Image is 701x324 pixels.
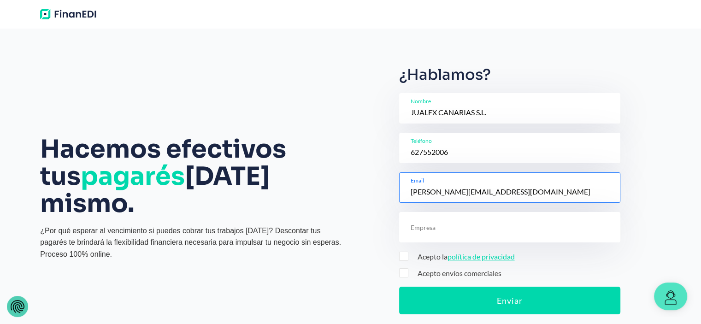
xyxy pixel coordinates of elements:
label: Acepto envíos comerciales [399,268,620,277]
button: Configuración de privacidad [7,296,28,317]
p: ¿Por qué esperar al vencimiento si puedes cobrar tus trabajos [DATE]? Descontar tus pagarés te br... [40,225,342,260]
div: Acepto la [418,252,515,261]
button: Enviar [399,287,620,314]
img: FinanEDI [40,7,97,22]
h1: Hacemos efectivos tus [DATE] mismo. [40,136,342,218]
span: pagarés [81,161,185,192]
a: política de privacidad [448,252,515,261]
p: ¿Hablamos? [399,65,620,84]
input: Por favor, introduce un número de teléfono válido. [399,133,620,163]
